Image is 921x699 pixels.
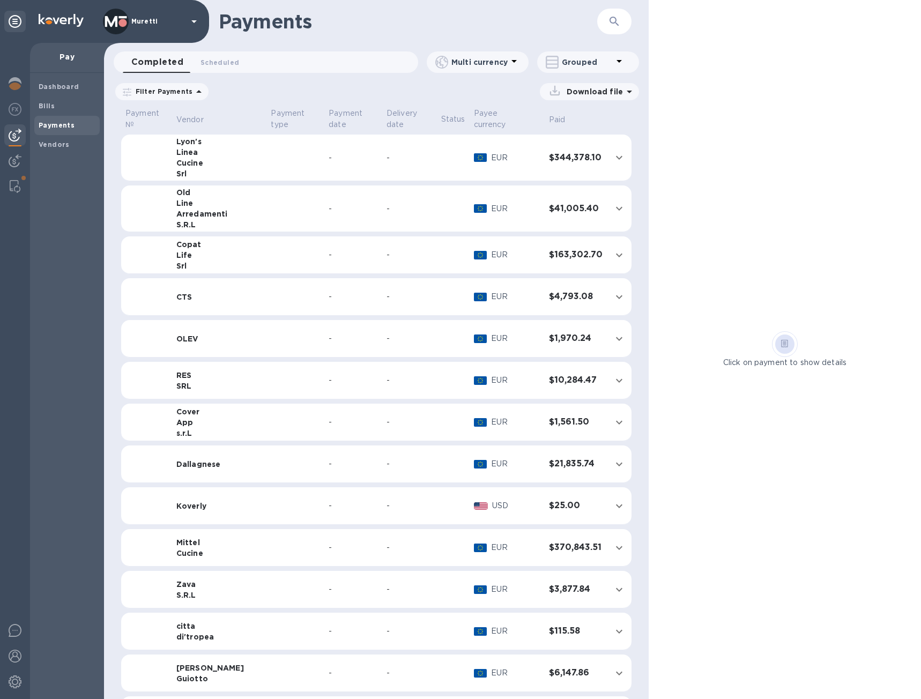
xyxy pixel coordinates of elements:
h3: $1,970.24 [549,333,603,344]
p: Payment № [125,108,168,130]
div: - [387,333,433,344]
div: Copat [176,239,263,250]
p: Muretti [131,18,185,25]
button: expand row [611,150,627,166]
button: expand row [611,582,627,598]
div: Guiotto [176,673,263,684]
p: EUR [491,375,540,386]
div: - [329,375,378,386]
p: Delivery date [387,108,433,130]
div: OLEV [176,333,263,344]
p: EUR [491,458,540,470]
p: Filter Payments [131,87,192,96]
div: - [387,500,433,511]
p: Download file [562,86,623,97]
button: expand row [611,247,627,263]
p: EUR [491,291,540,302]
div: Srl [176,261,263,271]
button: expand row [611,414,627,430]
div: Koverly [176,501,263,511]
p: Grouped [562,57,613,68]
div: Linea [176,147,263,158]
div: - [387,458,433,470]
h3: $10,284.47 [549,375,603,385]
div: - [329,203,378,214]
div: - [387,667,433,679]
div: S.R.L [176,219,263,230]
div: - [329,249,378,261]
div: - [329,333,378,344]
div: - [329,626,378,637]
b: Vendors [39,140,70,148]
h3: $115.58 [549,626,603,636]
div: RES [176,370,263,381]
p: EUR [491,667,540,679]
p: Pay [39,51,95,62]
button: expand row [611,665,627,681]
div: - [329,458,378,470]
div: - [329,291,378,302]
div: Unpin categories [4,11,26,32]
button: expand row [611,623,627,639]
h3: $4,793.08 [549,292,603,302]
h3: $344,378.10 [549,153,603,163]
h3: $163,302.70 [549,250,603,260]
div: Cucine [176,548,263,559]
div: S.R.L [176,590,263,600]
p: Vendor [176,114,204,125]
img: Logo [39,14,84,27]
button: expand row [611,373,627,389]
div: citta [176,621,263,631]
p: EUR [491,152,540,163]
h3: $6,147.86 [549,668,603,678]
div: - [329,500,378,511]
div: Line [176,198,263,209]
p: Paid [549,114,566,125]
button: expand row [611,200,627,217]
div: Mittel [176,537,263,548]
button: expand row [611,540,627,556]
div: di'tropea [176,631,263,642]
button: expand row [611,331,627,347]
h3: $3,877.84 [549,584,603,594]
p: Payee currency [474,108,526,130]
p: EUR [491,417,540,428]
div: Cover [176,406,263,417]
div: Life [176,250,263,261]
h1: Payments [219,10,597,33]
div: Cucine [176,158,263,168]
h3: $25.00 [549,501,603,511]
div: - [329,417,378,428]
div: Lyon's [176,136,263,147]
div: - [329,667,378,679]
button: expand row [611,289,627,305]
div: - [387,375,433,386]
div: - [387,291,433,302]
div: - [387,626,433,637]
span: Paid [549,114,580,125]
p: EUR [491,626,540,637]
img: USD [474,502,488,510]
img: Foreign exchange [9,103,21,116]
p: Multi currency [451,57,508,68]
div: - [387,152,433,163]
div: - [387,203,433,214]
p: EUR [491,249,540,261]
span: Scheduled [200,57,239,68]
p: Payment type [271,108,320,130]
div: Dallagnese [176,459,263,470]
h3: $41,005.40 [549,204,603,214]
p: EUR [491,584,540,595]
div: SRL [176,381,263,391]
h3: $370,843.51 [549,542,603,553]
span: Payee currency [474,108,540,130]
p: EUR [491,203,540,214]
p: EUR [491,542,540,553]
div: - [387,417,433,428]
div: Old [176,187,263,198]
div: Zava [176,579,263,590]
div: - [329,584,378,595]
div: - [329,542,378,553]
h3: $1,561.50 [549,417,603,427]
div: - [387,584,433,595]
